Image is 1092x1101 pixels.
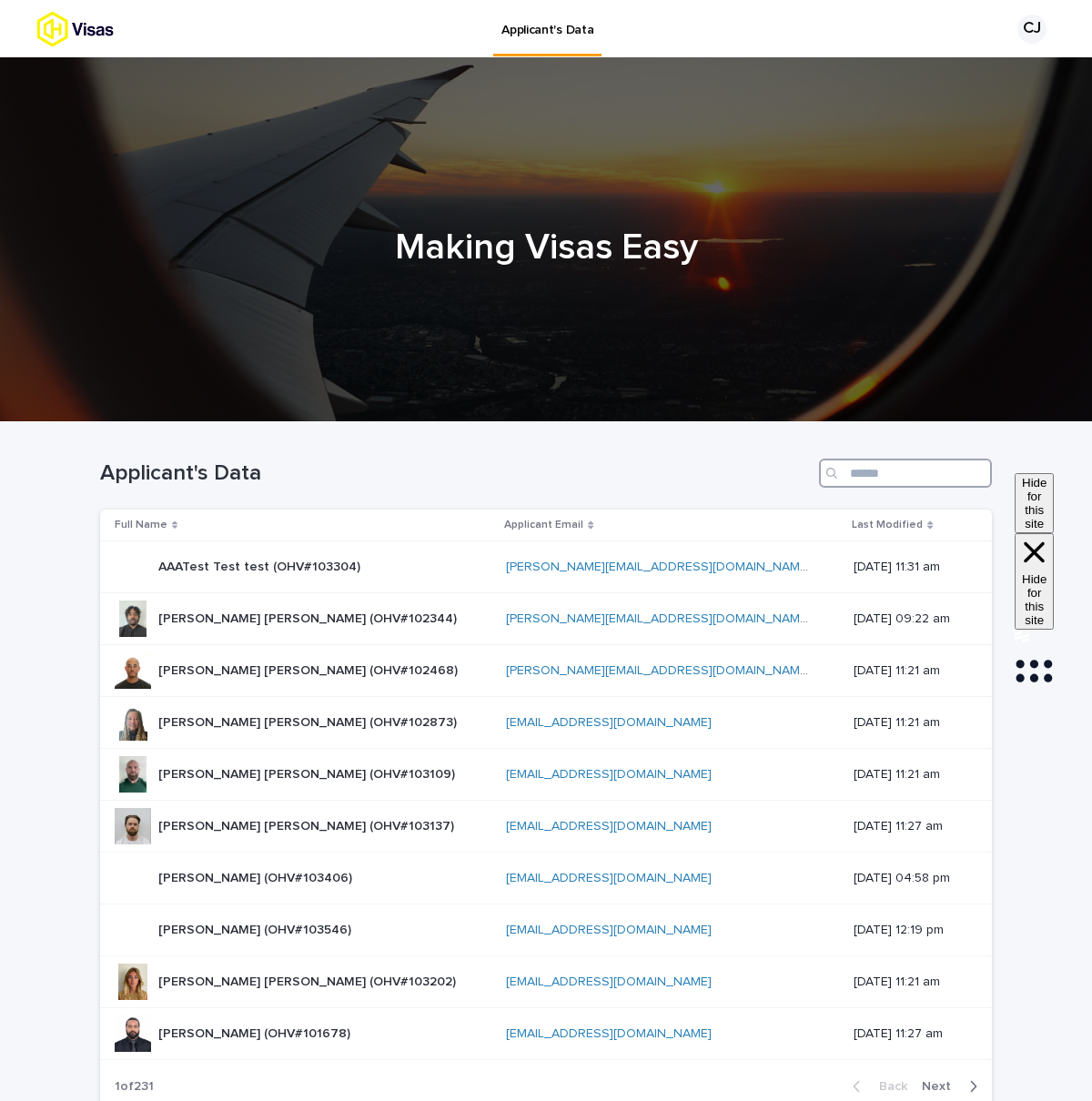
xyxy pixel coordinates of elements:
p: [PERSON_NAME] [PERSON_NAME] (OHV#103109) [158,763,459,783]
h1: Applicant's Data [100,460,812,487]
tr: [PERSON_NAME] [PERSON_NAME] (OHV#103137)[PERSON_NAME] [PERSON_NAME] (OHV#103137) [EMAIL_ADDRESS][... [100,801,992,853]
p: [PERSON_NAME] [PERSON_NAME] (OHV#102344) [158,608,460,627]
p: [DATE] 11:21 am [854,715,963,731]
p: [DATE] 04:58 pm [854,871,963,886]
a: [EMAIL_ADDRESS][DOMAIN_NAME] [506,768,712,781]
a: [EMAIL_ADDRESS][DOMAIN_NAME] [506,716,712,729]
p: Aaron Nyameke Leroy Alexander Edwards-Mavinga (OHV#102468) [158,660,461,679]
button: Back [838,1078,915,1095]
img: tx8HrbJQv2PFQx4TXEq5 [36,11,178,47]
p: [DATE] 11:27 am [854,1026,963,1042]
a: [PERSON_NAME][EMAIL_ADDRESS][DOMAIN_NAME] [506,612,811,625]
tr: AAATest Test test (OHV#103304)AAATest Test test (OHV#103304) [PERSON_NAME][EMAIL_ADDRESS][DOMAIN_... [100,541,992,593]
tr: [PERSON_NAME] [PERSON_NAME] (OHV#103109)[PERSON_NAME] [PERSON_NAME] (OHV#103109) [EMAIL_ADDRESS][... [100,749,992,801]
tr: [PERSON_NAME] (OHV#103406)[PERSON_NAME] (OHV#103406) [EMAIL_ADDRESS][DOMAIN_NAME] [DATE] 04:58 pm [100,853,992,904]
p: [PERSON_NAME] [PERSON_NAME] (OHV#103202) [158,971,460,990]
tr: [PERSON_NAME] [PERSON_NAME] (OHV#102344)[PERSON_NAME] [PERSON_NAME] (OHV#102344) [PERSON_NAME][EM... [100,593,992,645]
p: Last Modified [852,515,923,535]
span: Next [922,1080,962,1093]
tr: [PERSON_NAME] [PERSON_NAME] (OHV#102468)[PERSON_NAME] [PERSON_NAME] (OHV#102468) [PERSON_NAME][EM... [100,645,992,697]
div: CJ [1017,15,1046,44]
p: [DATE] 11:21 am [854,663,963,679]
p: [PERSON_NAME] [PERSON_NAME] (OHV#103137) [158,815,458,834]
span: Back [868,1080,907,1093]
tr: [PERSON_NAME] [PERSON_NAME] (OHV#103202)[PERSON_NAME] [PERSON_NAME] (OHV#103202) [EMAIL_ADDRESS][... [100,956,992,1008]
p: Full Name [115,515,167,535]
input: Search [819,459,992,488]
tr: [PERSON_NAME] (OHV#103546)[PERSON_NAME] (OHV#103546) [EMAIL_ADDRESS][DOMAIN_NAME] [DATE] 12:19 pm [100,904,992,956]
a: [PERSON_NAME][EMAIL_ADDRESS][DOMAIN_NAME] [506,664,811,677]
tr: [PERSON_NAME] [PERSON_NAME] (OHV#102873)[PERSON_NAME] [PERSON_NAME] (OHV#102873) [EMAIL_ADDRESS][... [100,697,992,749]
p: [PERSON_NAME] [PERSON_NAME] (OHV#102873) [158,712,460,731]
a: [EMAIL_ADDRESS][DOMAIN_NAME] [506,872,712,884]
a: [EMAIL_ADDRESS][DOMAIN_NAME] [506,924,712,936]
p: [DATE] 11:31 am [854,560,963,575]
p: [PERSON_NAME] (OHV#101678) [158,1023,354,1042]
p: [PERSON_NAME] (OHV#103406) [158,867,356,886]
button: Next [915,1078,992,1095]
p: [DATE] 09:22 am [854,611,963,627]
h1: Making Visas Easy [100,226,992,269]
p: [PERSON_NAME] (OHV#103546) [158,919,355,938]
p: Applicant Email [504,515,583,535]
p: [DATE] 11:21 am [854,767,963,783]
a: [EMAIL_ADDRESS][DOMAIN_NAME] [506,1027,712,1040]
p: [DATE] 11:21 am [854,975,963,990]
a: [EMAIL_ADDRESS][DOMAIN_NAME] [506,820,712,833]
p: [DATE] 11:27 am [854,819,963,834]
p: [DATE] 12:19 pm [854,923,963,938]
a: [EMAIL_ADDRESS][DOMAIN_NAME] [506,975,712,988]
a: [PERSON_NAME][EMAIL_ADDRESS][DOMAIN_NAME] [506,561,811,573]
p: AAATest Test test (OHV#103304) [158,556,364,575]
tr: [PERSON_NAME] (OHV#101678)[PERSON_NAME] (OHV#101678) [EMAIL_ADDRESS][DOMAIN_NAME] [DATE] 11:27 am [100,1008,992,1060]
